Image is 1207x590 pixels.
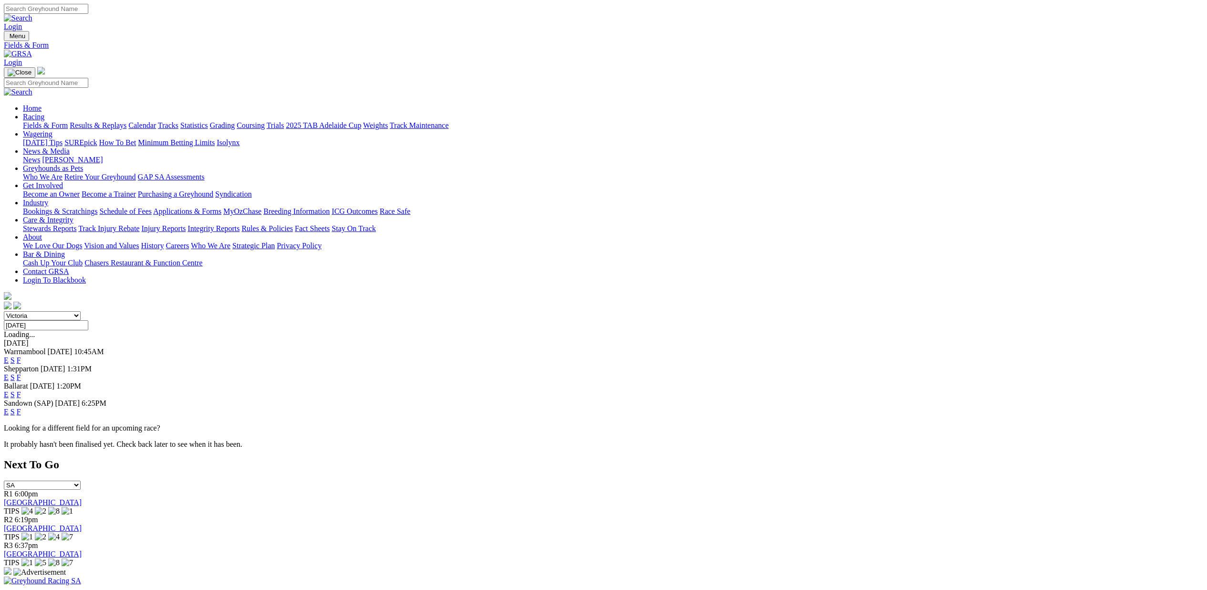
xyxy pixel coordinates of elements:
[23,113,44,121] a: Racing
[4,408,9,416] a: E
[23,121,1203,130] div: Racing
[62,533,73,541] img: 7
[23,121,68,129] a: Fields & Form
[21,533,33,541] img: 1
[4,78,88,88] input: Search
[78,224,139,232] a: Track Injury Rebate
[4,31,29,41] button: Toggle navigation
[4,533,20,541] span: TIPS
[363,121,388,129] a: Weights
[138,190,213,198] a: Purchasing a Greyhound
[138,138,215,147] a: Minimum Betting Limits
[4,58,22,66] a: Login
[55,399,80,407] span: [DATE]
[23,224,76,232] a: Stewards Reports
[141,242,164,250] a: History
[332,224,376,232] a: Stay On Track
[13,568,66,577] img: Advertisement
[62,507,73,516] img: 1
[21,507,33,516] img: 4
[37,67,45,74] img: logo-grsa-white.png
[4,541,13,549] span: R3
[23,104,42,112] a: Home
[62,558,73,567] img: 7
[48,558,60,567] img: 8
[4,373,9,381] a: E
[23,173,63,181] a: Who We Are
[64,173,136,181] a: Retire Your Greyhound
[223,207,262,215] a: MyOzChase
[4,356,9,364] a: E
[17,356,21,364] a: F
[332,207,378,215] a: ICG Outcomes
[23,138,63,147] a: [DATE] Tips
[23,199,48,207] a: Industry
[23,267,69,275] a: Contact GRSA
[99,207,151,215] a: Schedule of Fees
[35,558,46,567] img: 5
[30,382,55,390] span: [DATE]
[10,408,15,416] a: S
[166,242,189,250] a: Careers
[10,32,25,40] span: Menu
[4,577,81,585] img: Greyhound Racing SA
[56,382,81,390] span: 1:20PM
[4,382,28,390] span: Ballarat
[13,302,21,309] img: twitter.svg
[4,490,13,498] span: R1
[153,207,221,215] a: Applications & Forms
[4,424,1203,432] p: Looking for a different field for an upcoming race?
[188,224,240,232] a: Integrity Reports
[4,88,32,96] img: Search
[23,242,1203,250] div: About
[8,69,31,76] img: Close
[4,524,82,532] a: [GEOGRAPHIC_DATA]
[286,121,361,129] a: 2025 TAB Adelaide Cup
[4,330,35,338] span: Loading...
[17,390,21,399] a: F
[10,390,15,399] a: S
[84,259,202,267] a: Chasers Restaurant & Function Centre
[99,138,136,147] a: How To Bet
[158,121,178,129] a: Tracks
[10,356,15,364] a: S
[23,190,1203,199] div: Get Involved
[4,507,20,515] span: TIPS
[10,373,15,381] a: S
[141,224,186,232] a: Injury Reports
[23,259,83,267] a: Cash Up Your Club
[128,121,156,129] a: Calendar
[4,550,82,558] a: [GEOGRAPHIC_DATA]
[23,259,1203,267] div: Bar & Dining
[4,399,53,407] span: Sandown (SAP)
[180,121,208,129] a: Statistics
[15,490,38,498] span: 6:00pm
[4,390,9,399] a: E
[82,399,106,407] span: 6:25PM
[70,121,126,129] a: Results & Replays
[17,408,21,416] a: F
[23,242,82,250] a: We Love Our Dogs
[4,41,1203,50] a: Fields & Form
[23,181,63,190] a: Get Involved
[21,558,33,567] img: 1
[67,365,92,373] span: 1:31PM
[295,224,330,232] a: Fact Sheets
[35,507,46,516] img: 2
[23,233,42,241] a: About
[4,516,13,524] span: R2
[4,292,11,300] img: logo-grsa-white.png
[241,224,293,232] a: Rules & Policies
[4,348,46,356] span: Warrnambool
[48,507,60,516] img: 8
[210,121,235,129] a: Grading
[379,207,410,215] a: Race Safe
[4,365,39,373] span: Shepparton
[23,156,40,164] a: News
[23,250,65,258] a: Bar & Dining
[232,242,275,250] a: Strategic Plan
[48,533,60,541] img: 4
[64,138,97,147] a: SUREpick
[23,156,1203,164] div: News & Media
